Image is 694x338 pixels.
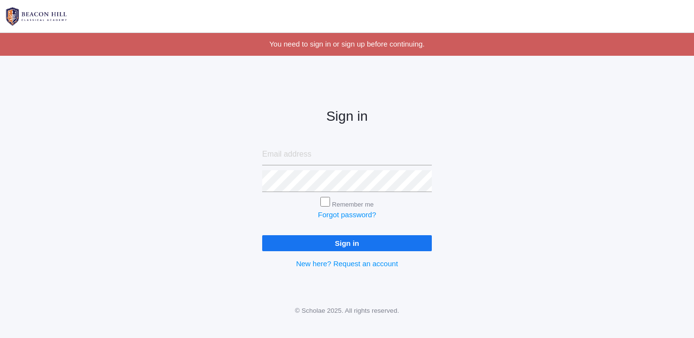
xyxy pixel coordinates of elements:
[318,210,376,219] a: Forgot password?
[332,201,374,208] label: Remember me
[262,235,432,251] input: Sign in
[262,109,432,124] h2: Sign in
[262,144,432,165] input: Email address
[296,259,398,268] a: New here? Request an account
